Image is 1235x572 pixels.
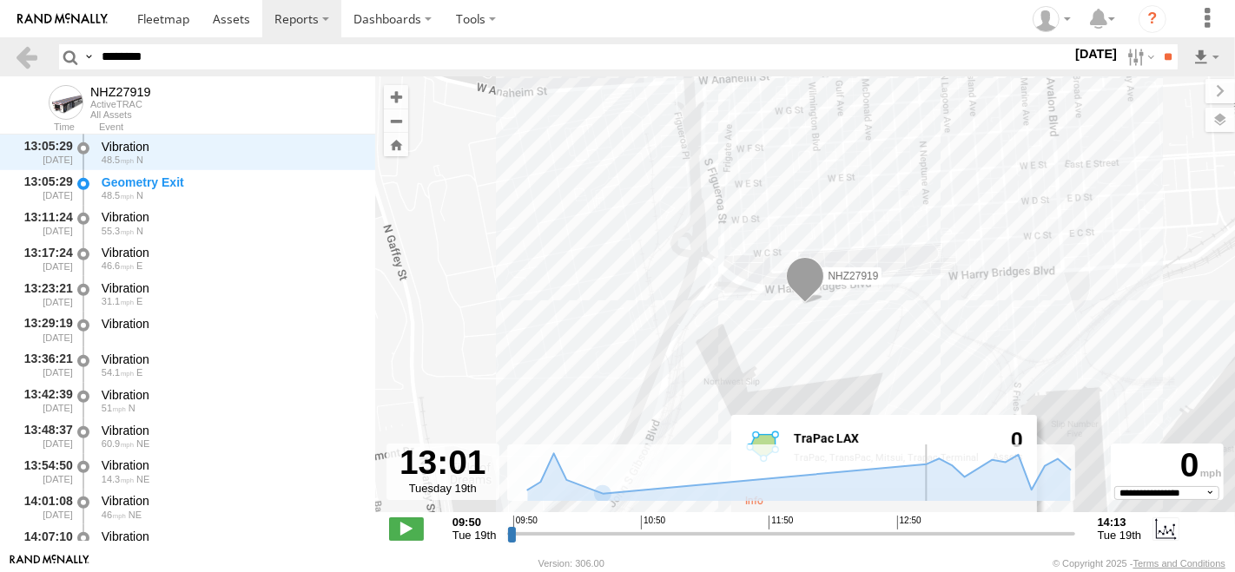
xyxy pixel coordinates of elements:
[102,367,134,378] span: 54.1
[1098,516,1142,529] strong: 14:13
[14,278,75,310] div: 13:23:21 [DATE]
[1098,529,1142,542] span: Tue 19th Aug 2025
[384,85,408,108] button: Zoom in
[10,555,89,572] a: Visit our Website
[136,367,142,378] span: Heading: 89
[102,457,359,473] div: Vibration
[1053,558,1225,569] div: © Copyright 2025 -
[14,385,75,417] div: 13:42:39 [DATE]
[136,438,149,449] span: Heading: 51
[102,139,359,155] div: Vibration
[136,190,143,201] span: Heading: 355
[102,209,359,225] div: Vibration
[90,109,151,120] div: All Assets
[102,352,359,367] div: Vibration
[102,387,359,403] div: Vibration
[102,190,134,201] span: 48.5
[513,516,538,529] span: 09:50
[1192,44,1221,69] label: Export results as...
[897,516,921,529] span: 12:50
[102,296,134,306] span: 31.1
[384,133,408,156] button: Zoom Home
[14,44,39,69] a: Back to previous Page
[82,44,96,69] label: Search Query
[102,438,134,449] span: 60.9
[102,280,359,296] div: Vibration
[102,226,134,236] span: 55.3
[14,420,75,452] div: 13:48:37 [DATE]
[1133,558,1225,569] a: Terms and Conditions
[102,403,126,413] span: 51
[452,516,497,529] strong: 09:50
[102,245,359,260] div: Vibration
[102,260,134,271] span: 46.6
[641,516,665,529] span: 10:50
[99,123,375,132] div: Event
[14,207,75,240] div: 13:11:24 [DATE]
[136,474,149,484] span: Heading: 43
[1027,6,1077,32] div: Zulema McIntosch
[102,174,359,190] div: Geometry Exit
[794,432,979,445] div: Fence Name - TraPac LAX
[384,108,408,133] button: Zoom out
[129,403,135,413] span: Heading: 342
[14,243,75,275] div: 13:17:24 [DATE]
[17,13,108,25] img: rand-logo.svg
[136,296,142,306] span: Heading: 89
[102,423,359,438] div: Vibration
[102,474,134,484] span: 14.3
[828,270,878,282] span: NHZ27919
[745,495,763,507] a: View fence details
[1139,5,1166,33] i: ?
[538,558,604,569] div: Version: 306.00
[452,529,497,542] span: Tue 19th Aug 2025
[102,529,359,544] div: Vibration
[993,429,1023,484] div: 0
[1120,44,1158,69] label: Search Filter Options
[14,456,75,488] div: 13:54:50 [DATE]
[14,526,75,558] div: 14:07:10 [DATE]
[129,510,142,520] span: Heading: 45
[14,172,75,204] div: 13:05:29 [DATE]
[1072,44,1120,63] label: [DATE]
[769,516,793,529] span: 11:50
[90,99,151,109] div: ActiveTRAC
[136,226,143,236] span: Heading: 353
[14,313,75,345] div: 13:29:19 [DATE]
[14,491,75,523] div: 14:01:08 [DATE]
[14,349,75,381] div: 13:36:21 [DATE]
[102,493,359,509] div: Vibration
[14,123,75,132] div: Time
[90,85,151,99] div: NHZ27919 - View Asset History
[102,316,359,332] div: Vibration
[389,517,424,540] label: Play/Stop
[136,260,142,271] span: Heading: 81
[102,155,134,165] span: 48.5
[102,510,126,520] span: 46
[136,155,143,165] span: Heading: 355
[1113,446,1221,486] div: 0
[14,136,75,168] div: 13:05:29 [DATE]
